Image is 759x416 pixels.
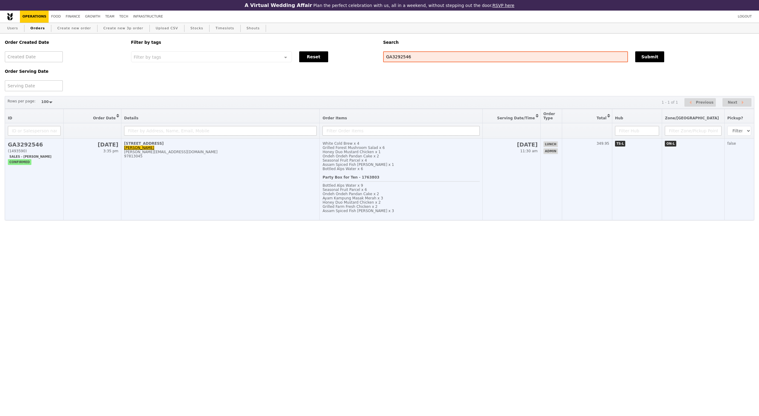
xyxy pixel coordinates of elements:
[543,112,555,120] span: Order Type
[383,51,628,62] input: Search any field
[124,154,317,158] div: 97813045
[696,99,714,106] span: Previous
[322,205,377,209] span: Grilled Farm Fresh Chicken x 2
[727,141,736,146] span: false
[615,116,623,120] span: Hub
[322,146,480,150] div: Grilled Forest Mushroom Salad x 6
[8,141,61,148] h2: GA3292546
[49,11,63,23] a: Food
[124,150,317,154] div: [PERSON_NAME][EMAIL_ADDRESS][DOMAIN_NAME]
[8,126,61,136] input: ID or Salesperson name
[322,167,480,171] div: Bottled Alps Water x 6
[134,54,161,60] span: Filter by tags
[661,100,678,105] div: 1 - 1 of 1
[299,51,328,62] button: Reset
[322,150,480,154] div: Honey Duo Mustard Chicken x 1
[485,141,538,148] h2: [DATE]
[55,23,94,34] a: Create new order
[615,126,659,136] input: Filter Hub
[322,154,480,158] div: Ondeh Ondeh Pandan Cake x 2
[5,80,63,91] input: Serving Date
[8,149,61,153] div: (1493590)
[103,11,117,23] a: Team
[131,11,165,23] a: Infrastructure
[322,158,480,163] div: Seasonal Fruit Parcel x 4
[322,183,363,188] span: Bottled Alps Water x 9
[322,141,480,146] div: White Cold Brew x 4
[63,11,83,23] a: Finance
[124,141,317,146] div: [STREET_ADDRESS]
[131,40,376,45] h5: Filter by tags
[322,196,383,200] span: Ayam Kampung Masak Merah x 3
[83,11,103,23] a: Growth
[5,69,124,74] h5: Order Serving Date
[322,175,379,179] b: Party Box for Ten - 1763803
[322,192,379,196] span: Ondeh Ondeh Pandan Cake x 2
[665,141,676,147] span: ON-L
[20,11,49,23] a: Operations
[665,126,722,136] input: Filter Zone/Pickup Point
[8,98,36,104] label: Rows per page:
[543,148,558,154] span: admin
[153,23,181,34] a: Upload CSV
[322,209,394,213] span: Assam Spiced Fish [PERSON_NAME] x 3
[383,40,754,45] h5: Search
[213,23,236,34] a: Timeslots
[735,11,754,23] a: Logout
[124,126,317,136] input: Filter by Address, Name, Email, Mobile
[103,149,118,153] span: 3:35 pm
[8,116,12,120] span: ID
[665,116,719,120] span: Zone/[GEOGRAPHIC_DATA]
[5,51,63,62] input: Created Date
[28,23,47,34] a: Orders
[615,141,626,147] span: TS-L
[597,141,609,146] span: 349.95
[322,200,381,205] span: Honey Duo Mustard Chicken x 2
[8,159,31,165] span: confirmed
[5,23,21,34] a: Users
[5,40,124,45] h5: Order Created Date
[8,154,53,160] span: Sales - [PERSON_NAME]
[322,126,480,136] input: Filter Order Items
[7,13,13,21] img: Grain logo
[635,51,664,62] button: Submit
[206,2,553,8] div: Plan the perfect celebration with us, all in a weekend, without stepping out the door.
[101,23,146,34] a: Create new 3p order
[66,141,118,148] h2: [DATE]
[124,146,154,150] a: [PERSON_NAME]
[117,11,131,23] a: Tech
[728,99,737,106] span: Next
[322,116,347,120] span: Order Items
[188,23,206,34] a: Stocks
[520,149,537,153] span: 11:30 am
[543,141,558,147] span: lunch
[722,98,751,107] button: Next
[684,98,716,107] button: Previous
[244,23,262,34] a: Shouts
[727,116,743,120] span: Pickup?
[322,163,480,167] div: Assam Spiced Fish [PERSON_NAME] x 1
[245,2,312,8] h3: A Virtual Wedding Affair
[492,3,514,8] a: RSVP here
[124,116,138,120] span: Details
[322,188,367,192] span: Seasonal Fruit Parcel x 6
